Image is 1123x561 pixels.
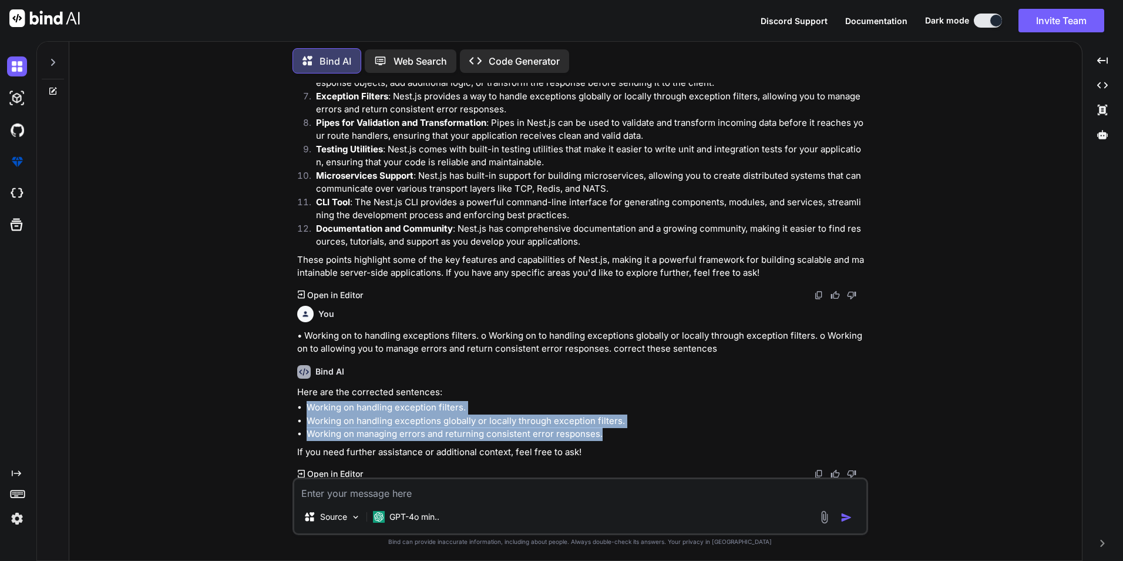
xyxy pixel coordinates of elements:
[831,469,840,479] img: like
[320,511,347,523] p: Source
[316,196,866,222] p: : The Nest.js CLI provides a powerful command-line interface for generating components, modules, ...
[316,170,413,181] strong: Microservices Support
[7,183,27,203] img: cloudideIcon
[814,290,823,300] img: copy
[7,152,27,172] img: premium
[316,222,866,249] p: : Nest.js has comprehensive documentation and a growing community, making it easier to find resou...
[297,386,866,399] p: Here are the corrected sentences:
[1018,9,1104,32] button: Invite Team
[320,54,351,68] p: Bind AI
[7,88,27,108] img: darkAi-studio
[316,116,866,143] p: : Pipes in Nest.js can be used to validate and transform incoming data before it reaches your rou...
[297,329,866,356] p: • Working on to handling exceptions filters. o Working on to handling exceptions globally or loca...
[316,143,383,155] strong: Testing Utilities
[7,120,27,140] img: githubDark
[292,537,868,546] p: Bind can provide inaccurate information, including about people. Always double-check its answers....
[7,56,27,76] img: darkChat
[316,90,866,116] p: : Nest.js provides a way to handle exceptions globally or locally through exception filters, allo...
[818,510,831,524] img: attachment
[297,446,866,459] p: If you need further assistance or additional context, feel free to ask!
[307,415,866,428] li: Working on handling exceptions globally or locally through exception filters.
[489,54,560,68] p: Code Generator
[847,290,856,300] img: dislike
[394,54,447,68] p: Web Search
[315,366,344,378] h6: Bind AI
[845,15,907,27] button: Documentation
[307,428,866,441] li: Working on managing errors and returning consistent error responses.
[373,511,385,523] img: GPT-4o mini
[316,91,388,102] strong: Exception Filters
[351,512,361,522] img: Pick Models
[389,511,439,523] p: GPT-4o min..
[307,468,363,480] p: Open in Editor
[845,16,907,26] span: Documentation
[318,308,334,320] h6: You
[847,469,856,479] img: dislike
[316,143,866,169] p: : Nest.js comes with built-in testing utilities that make it easier to write unit and integration...
[316,196,350,208] strong: CLI Tool
[307,289,363,301] p: Open in Editor
[840,512,852,523] img: icon
[761,15,828,27] button: Discord Support
[316,169,866,196] p: : Nest.js has built-in support for building microservices, allowing you to create distributed sys...
[7,509,27,529] img: settings
[307,401,866,415] li: Working on handling exception filters.
[814,469,823,479] img: copy
[831,290,840,300] img: like
[925,15,969,26] span: Dark mode
[9,9,80,27] img: Bind AI
[761,16,828,26] span: Discord Support
[316,117,486,128] strong: Pipes for Validation and Transformation
[297,253,866,280] p: These points highlight some of the key features and capabilities of Nest.js, making it a powerful...
[316,223,453,234] strong: Documentation and Community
